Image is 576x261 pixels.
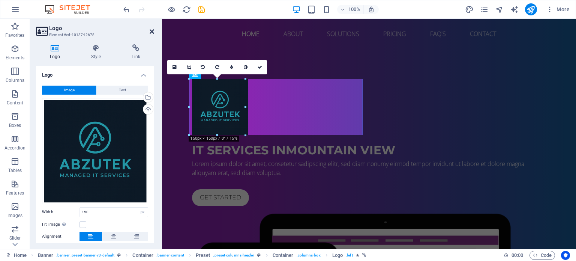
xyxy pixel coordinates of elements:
div: d7ed720f-6f6d-4a79-9e8a-3bad02e64fd71-iLetl0ki28E8kAKqmwO1Qg.png [42,98,148,204]
span: . banner-content [156,251,184,260]
button: More [543,3,573,15]
button: reload [182,5,191,14]
label: Alignment [42,232,79,241]
span: Code [533,251,552,260]
span: . left [346,251,352,260]
button: Code [529,251,555,260]
span: Click to select. Double-click to edit [38,251,54,260]
button: 100% [337,5,364,14]
i: This element is a customizable preset [257,253,261,257]
p: Favorites [5,32,24,38]
p: Content [7,100,23,106]
button: Usercentrics [561,251,570,260]
span: Click to select. Double-click to edit [332,251,343,260]
h6: 100% [348,5,360,14]
i: This element is a customizable preset [117,253,121,257]
span: Click to select. Double-click to edit [273,251,294,260]
span: Click to select. Double-click to edit [196,251,210,260]
p: Images [7,213,23,219]
i: This element is linked [362,253,366,257]
p: Boxes [9,122,21,128]
i: Undo: Change colors (Ctrl+Z) [122,5,131,14]
h4: Logo [36,44,77,60]
a: Blur [224,60,238,74]
i: Design (Ctrl+Alt+Y) [465,5,474,14]
button: Text [97,86,148,95]
i: Reload page [182,5,191,14]
a: Confirm ( Ctrl ⏎ ) [253,60,267,74]
button: Click here to leave preview mode and continue editing [167,5,176,14]
p: Columns [6,77,24,83]
label: Width [42,210,79,214]
h3: Element #ed-1013742678 [49,32,139,38]
button: save [197,5,206,14]
p: Features [6,190,24,196]
a: Select files from the file manager, stock photos, or upload file(s) [167,60,181,74]
span: . banner .preset-banner-v3-default [56,251,114,260]
span: : [517,252,518,258]
span: . preset-columns-header [213,251,254,260]
i: On resize automatically adjust zoom level to fit chosen device. [368,6,375,13]
h2: Logo [49,25,154,32]
a: Greyscale [238,60,253,74]
a: Rotate right 90° [210,60,224,74]
button: navigator [495,5,504,14]
span: 00 00 [511,251,523,260]
i: Save (Ctrl+S) [197,5,206,14]
a: Rotate left 90° [196,60,210,74]
i: Pages (Ctrl+Alt+S) [480,5,489,14]
span: Text [119,86,126,95]
h4: Logo [36,66,154,80]
p: Accordion [4,145,25,151]
button: Image [42,86,96,95]
h6: Session time [504,251,523,260]
a: Click to cancel selection. Double-click to open Pages [6,251,27,260]
span: Image [64,86,75,95]
a: Crop mode [181,60,196,74]
i: Publish [526,5,535,14]
button: undo [122,5,131,14]
img: Editor Logo [43,5,99,14]
span: . columns-box [297,251,321,260]
i: AI Writer [510,5,519,14]
button: pages [480,5,489,14]
h4: Style [77,44,118,60]
i: Navigator [495,5,504,14]
span: More [546,6,570,13]
button: text_generator [510,5,519,14]
h4: Link [118,44,154,60]
i: Element contains an animation [356,253,359,257]
span: Click to select. Double-click to edit [132,251,153,260]
p: Elements [6,55,25,61]
p: Slider [9,235,21,241]
p: Tables [8,167,22,173]
nav: breadcrumb [38,251,366,260]
button: design [465,5,474,14]
label: Fit image [42,220,79,229]
button: publish [525,3,537,15]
